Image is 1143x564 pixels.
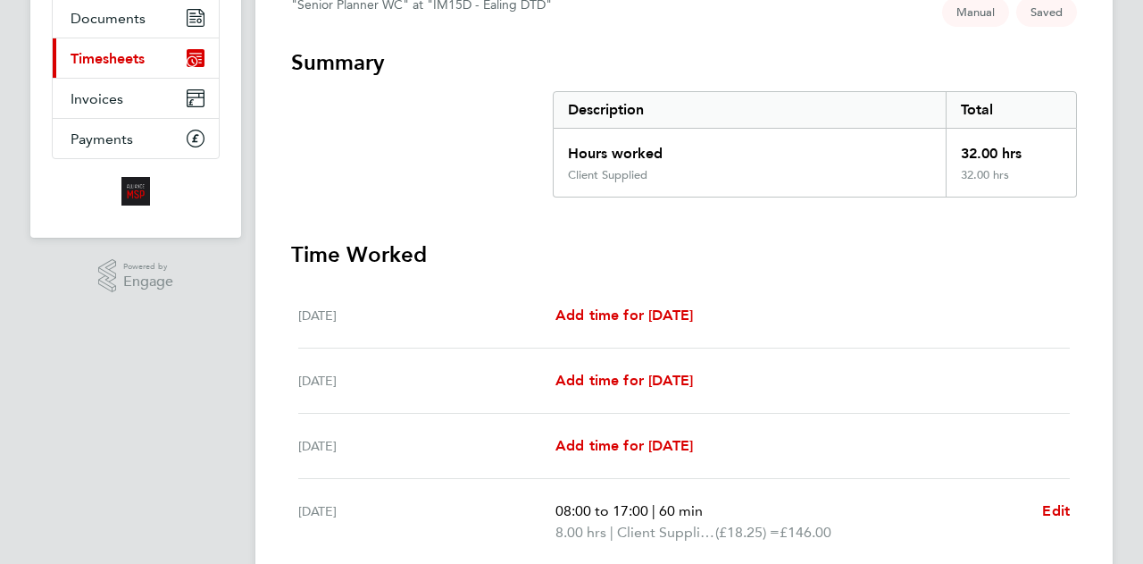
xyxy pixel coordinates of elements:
h3: Time Worked [291,240,1077,269]
span: Add time for [DATE] [555,437,693,454]
div: Description [554,92,946,128]
div: 32.00 hrs [946,129,1076,168]
span: Add time for [DATE] [555,307,693,324]
span: | [652,502,655,519]
a: Add time for [DATE] [555,305,693,326]
span: (£18.25) = [715,524,780,541]
a: Go to home page [52,177,220,206]
span: 08:00 to 17:00 [555,502,648,519]
a: Powered byEngage [98,259,174,293]
span: 8.00 hrs [555,524,606,541]
div: Summary [553,91,1077,198]
div: [DATE] [298,305,555,326]
a: Timesheets [53,38,219,78]
span: Invoices [71,90,123,107]
a: Payments [53,119,219,158]
div: Client Supplied [568,168,647,182]
img: alliancemsp-logo-retina.png [121,177,150,206]
div: [DATE] [298,501,555,543]
span: 60 min [659,502,703,519]
span: Add time for [DATE] [555,372,693,389]
div: Hours worked [554,129,946,168]
div: [DATE] [298,435,555,457]
span: Powered by [123,259,173,274]
span: Documents [71,10,146,27]
h3: Summary [291,48,1077,77]
span: | [610,524,613,541]
a: Edit [1042,501,1070,522]
a: Invoices [53,79,219,118]
span: Client Supplied [617,522,715,543]
div: [DATE] [298,370,555,391]
a: Add time for [DATE] [555,370,693,391]
span: Edit [1042,502,1070,519]
a: Add time for [DATE] [555,435,693,457]
span: Engage [123,274,173,290]
span: £146.00 [780,524,831,541]
span: Timesheets [71,50,145,67]
div: Total [946,92,1076,128]
span: Payments [71,130,133,147]
div: 32.00 hrs [946,168,1076,197]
